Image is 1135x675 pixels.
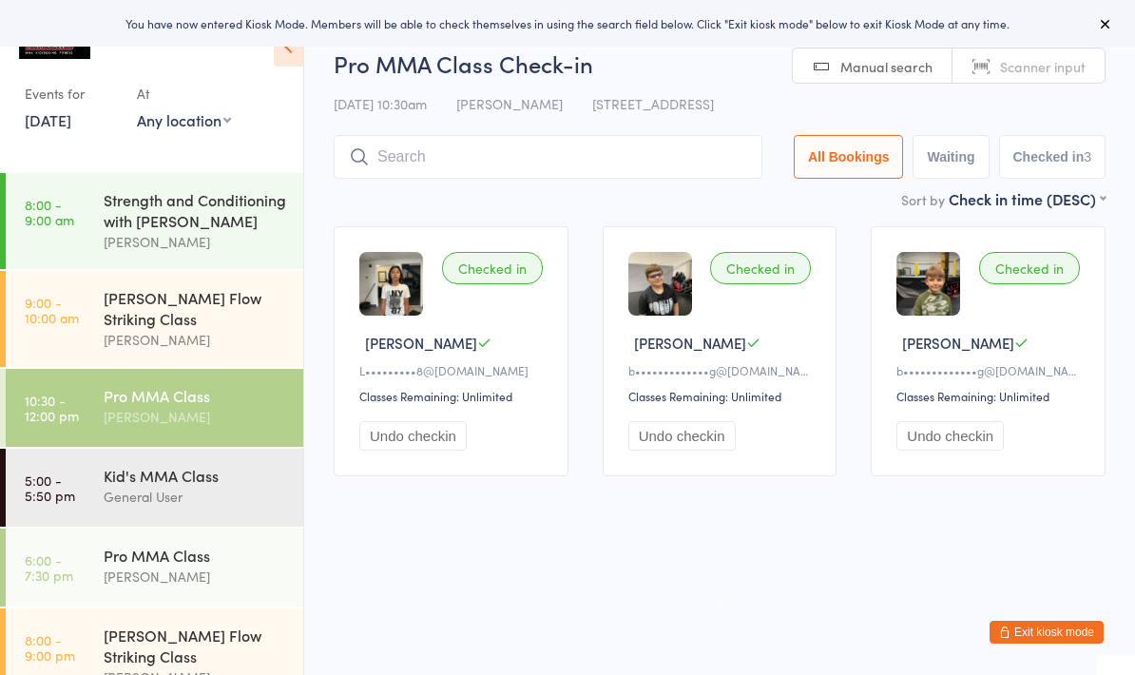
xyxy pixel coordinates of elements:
[6,529,303,607] a: 6:00 -7:30 pmPro MMA Class[PERSON_NAME]
[104,566,287,588] div: [PERSON_NAME]
[896,252,960,316] img: image1747865503.png
[442,252,543,284] div: Checked in
[913,135,989,179] button: Waiting
[104,231,287,253] div: [PERSON_NAME]
[794,135,904,179] button: All Bookings
[901,190,945,209] label: Sort by
[896,362,1086,378] div: b•••••••••••••g@[DOMAIN_NAME]
[949,188,1106,209] div: Check in time (DESC)
[456,94,563,113] span: [PERSON_NAME]
[104,329,287,351] div: [PERSON_NAME]
[634,333,746,353] span: [PERSON_NAME]
[1000,57,1086,76] span: Scanner input
[104,406,287,428] div: [PERSON_NAME]
[25,78,118,109] div: Events for
[359,421,467,451] button: Undo checkin
[104,545,287,566] div: Pro MMA Class
[359,388,548,404] div: Classes Remaining: Unlimited
[25,632,75,663] time: 8:00 - 9:00 pm
[104,287,287,329] div: [PERSON_NAME] Flow Striking Class
[902,333,1014,353] span: [PERSON_NAME]
[6,369,303,447] a: 10:30 -12:00 pmPro MMA Class[PERSON_NAME]
[104,189,287,231] div: Strength and Conditioning with [PERSON_NAME]
[628,388,818,404] div: Classes Remaining: Unlimited
[628,252,692,316] img: image1747865362.png
[104,465,287,486] div: Kid's MMA Class
[6,173,303,269] a: 8:00 -9:00 amStrength and Conditioning with [PERSON_NAME][PERSON_NAME]
[990,621,1104,644] button: Exit kiosk mode
[104,486,287,508] div: General User
[710,252,811,284] div: Checked in
[25,197,74,227] time: 8:00 - 9:00 am
[979,252,1080,284] div: Checked in
[104,385,287,406] div: Pro MMA Class
[359,252,423,316] img: image1717451925.png
[25,109,71,130] a: [DATE]
[25,393,79,423] time: 10:30 - 12:00 pm
[896,421,1004,451] button: Undo checkin
[628,362,818,378] div: b•••••••••••••g@[DOMAIN_NAME]
[334,48,1106,79] h2: Pro MMA Class Check-in
[999,135,1106,179] button: Checked in3
[628,421,736,451] button: Undo checkin
[25,295,79,325] time: 9:00 - 10:00 am
[30,15,1105,31] div: You have now entered Kiosk Mode. Members will be able to check themselves in using the search fie...
[840,57,933,76] span: Manual search
[334,94,427,113] span: [DATE] 10:30am
[25,472,75,503] time: 5:00 - 5:50 pm
[137,109,231,130] div: Any location
[1084,149,1091,164] div: 3
[359,362,548,378] div: L•••••••••8@[DOMAIN_NAME]
[896,388,1086,404] div: Classes Remaining: Unlimited
[6,449,303,527] a: 5:00 -5:50 pmKid's MMA ClassGeneral User
[334,135,762,179] input: Search
[365,333,477,353] span: [PERSON_NAME]
[6,271,303,367] a: 9:00 -10:00 am[PERSON_NAME] Flow Striking Class[PERSON_NAME]
[592,94,714,113] span: [STREET_ADDRESS]
[104,625,287,666] div: [PERSON_NAME] Flow Striking Class
[25,552,73,583] time: 6:00 - 7:30 pm
[137,78,231,109] div: At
